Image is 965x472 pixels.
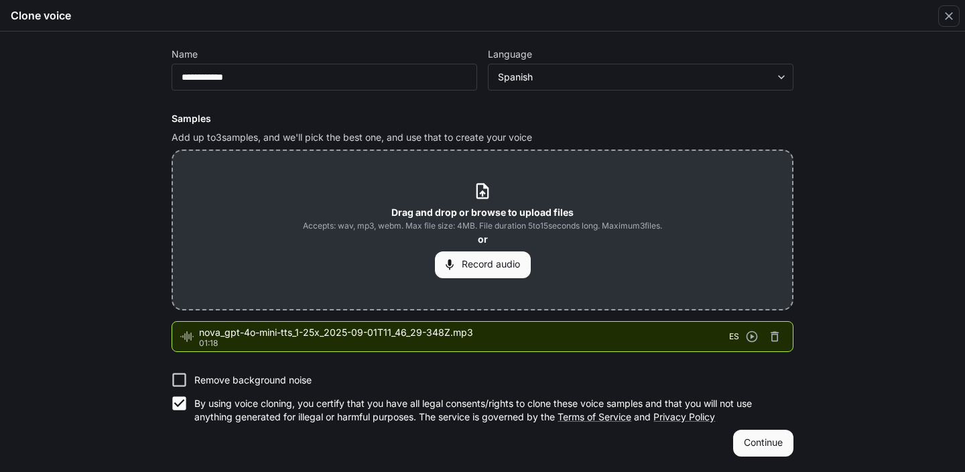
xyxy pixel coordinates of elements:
h6: Samples [172,112,793,125]
h5: Clone voice [11,8,71,23]
p: 01:18 [199,339,729,347]
span: Accepts: wav, mp3, webm. Max file size: 4MB. File duration 5 to 15 seconds long. Maximum 3 files. [303,219,662,233]
div: Spanish [498,70,771,84]
b: Drag and drop or browse to upload files [391,206,574,218]
button: Continue [733,430,793,457]
a: Privacy Policy [653,411,715,422]
p: Add up to 3 samples, and we'll pick the best one, and use that to create your voice [172,131,793,144]
span: nova_gpt-4o-mini-tts_1-25x_2025-09-01T11_46_29-348Z.mp3 [199,326,729,339]
p: By using voice cloning, you certify that you have all legal consents/rights to clone these voice ... [194,397,783,424]
b: or [478,233,488,245]
a: Terms of Service [558,411,631,422]
p: Language [488,50,532,59]
p: Name [172,50,198,59]
div: Spanish [489,70,793,84]
button: Record audio [435,251,531,278]
p: Remove background noise [194,373,312,387]
span: ES [729,330,739,343]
